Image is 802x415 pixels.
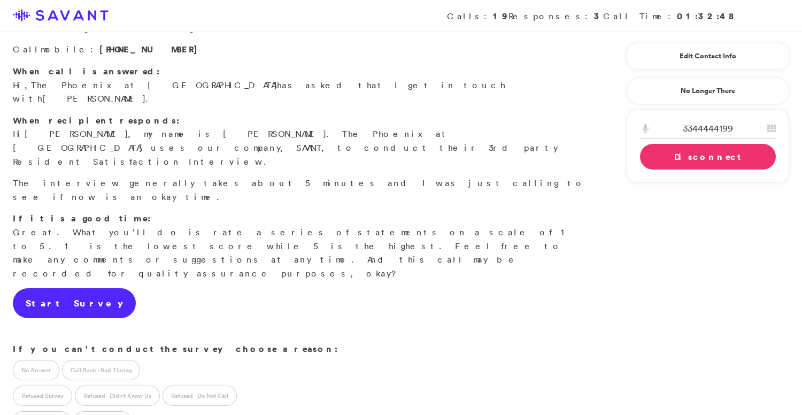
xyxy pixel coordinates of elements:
label: No Answer [13,360,59,380]
strong: When call is answered: [13,65,160,77]
a: Edit Contact Info [640,48,776,65]
p: Call : [13,43,586,57]
label: Refused - Do Not Call [163,386,237,406]
strong: The Phoenix at [GEOGRAPHIC_DATA] [13,8,575,34]
strong: If it is a good time: [13,212,151,224]
span: [PERSON_NAME] [25,128,128,139]
a: No Longer There [627,78,789,104]
label: Refused - Didn't Know Us [75,386,160,406]
strong: 3 [594,10,603,22]
label: Call Back - Bad Timing [62,360,140,380]
a: Start Survey [13,288,136,318]
strong: When recipient responds: [13,114,180,126]
span: mobile [41,44,90,55]
span: [PHONE_NUMBER] [99,43,203,55]
p: Hi , my name is [PERSON_NAME]. The Phoenix at [GEOGRAPHIC_DATA] uses our company, SAVANT, to cond... [13,114,586,168]
p: Great. What you'll do is rate a series of statements on a scale of 1 to 5. 1 is the lowest score ... [13,212,586,280]
p: Hi, has asked that I get in touch with . [13,65,586,106]
strong: If you can't conduct the survey choose a reason: [13,343,338,355]
label: Refused Survey [13,386,72,406]
span: [PERSON_NAME] [42,93,145,104]
span: The Phoenix at [GEOGRAPHIC_DATA] [31,80,277,90]
p: The interview generally takes about 5 minutes and I was just calling to see if now is an okay time. [13,176,586,204]
strong: 19 [493,10,508,22]
a: Disconnect [640,144,776,170]
strong: 01:32:48 [677,10,736,22]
